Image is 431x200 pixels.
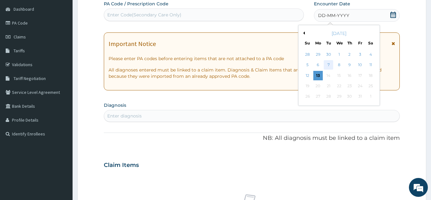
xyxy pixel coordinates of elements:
[14,34,26,40] span: Claims
[334,71,344,80] div: Not available Wednesday, October 15th, 2025
[313,81,323,91] div: Not available Monday, October 20th, 2025
[104,162,139,169] h3: Claim Items
[107,113,142,119] div: Enter diagnosis
[303,71,312,80] div: Choose Sunday, October 12th, 2025
[3,133,120,155] textarea: Type your message and hit 'Enter'
[355,81,365,91] div: Not available Friday, October 24th, 2025
[313,60,323,70] div: Choose Monday, October 6th, 2025
[334,92,344,101] div: Not available Wednesday, October 29th, 2025
[366,60,375,70] div: Choose Saturday, October 11th, 2025
[37,60,87,123] span: We're online!
[103,3,119,18] div: Minimize live chat window
[345,81,354,91] div: Not available Thursday, October 23rd, 2025
[334,60,344,70] div: Choose Wednesday, October 8th, 2025
[366,50,375,59] div: Choose Saturday, October 4th, 2025
[334,81,344,91] div: Not available Wednesday, October 22nd, 2025
[314,1,350,7] label: Encounter Date
[313,50,323,59] div: Choose Monday, September 29th, 2025
[345,71,354,80] div: Not available Thursday, October 16th, 2025
[14,76,46,81] span: Tariff Negotiation
[366,81,375,91] div: Not available Saturday, October 25th, 2025
[334,50,344,59] div: Choose Wednesday, October 1st, 2025
[315,40,321,46] div: Mo
[33,35,106,43] div: Chat with us now
[313,71,323,80] div: Choose Monday, October 13th, 2025
[109,40,156,47] h1: Important Notice
[345,92,354,101] div: Not available Thursday, October 30th, 2025
[324,60,334,70] div: Choose Tuesday, October 7th, 2025
[303,81,312,91] div: Not available Sunday, October 19th, 2025
[303,60,312,70] div: Choose Sunday, October 5th, 2025
[345,50,354,59] div: Choose Thursday, October 2nd, 2025
[347,40,352,46] div: Th
[301,30,377,37] div: [DATE]
[14,48,25,54] span: Tariffs
[14,6,34,12] span: Dashboard
[303,50,312,59] div: Choose Sunday, September 28th, 2025
[313,92,323,101] div: Not available Monday, October 27th, 2025
[326,40,331,46] div: Tu
[324,50,334,59] div: Choose Tuesday, September 30th, 2025
[355,71,365,80] div: Not available Friday, October 17th, 2025
[355,92,365,101] div: Not available Friday, October 31st, 2025
[303,92,312,101] div: Not available Sunday, October 26th, 2025
[104,1,168,7] label: PA Code / Prescription Code
[109,67,395,79] p: All diagnoses entered must be linked to a claim item. Diagnosis & Claim Items that are visible bu...
[324,92,334,101] div: Not available Tuesday, October 28th, 2025
[324,81,334,91] div: Not available Tuesday, October 21st, 2025
[366,71,375,80] div: Not available Saturday, October 18th, 2025
[355,50,365,59] div: Choose Friday, October 3rd, 2025
[109,55,395,62] p: Please enter PA codes before entering items that are not attached to a PA code
[302,31,305,35] button: Previous Month
[104,102,126,108] label: Diagnosis
[12,31,26,47] img: d_794563401_company_1708531726252_794563401
[104,134,400,142] p: NB: All diagnosis must be linked to a claim item
[345,60,354,70] div: Choose Thursday, October 9th, 2025
[107,12,181,18] div: Enter Code(Secondary Care Only)
[355,60,365,70] div: Choose Friday, October 10th, 2025
[357,40,363,46] div: Fr
[368,40,374,46] div: Sa
[366,92,375,101] div: Not available Saturday, November 1st, 2025
[302,49,376,102] div: month 2025-10
[336,40,342,46] div: We
[324,71,334,80] div: Not available Tuesday, October 14th, 2025
[305,40,310,46] div: Su
[318,12,349,19] span: DD-MM-YYYY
